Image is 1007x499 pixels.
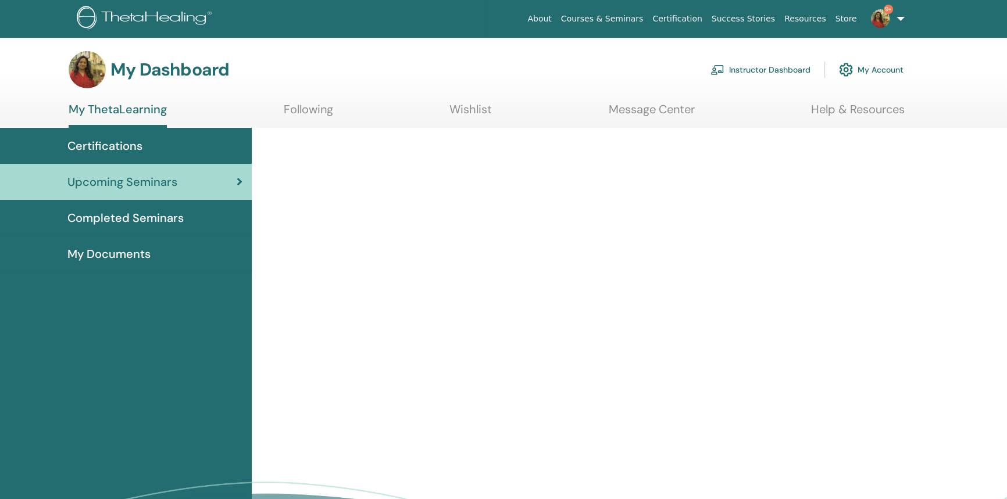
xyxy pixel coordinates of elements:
[69,51,106,88] img: default.jpg
[839,57,904,82] a: My Account
[523,8,556,30] a: About
[710,64,724,75] img: chalkboard-teacher.svg
[831,8,862,30] a: Store
[609,102,695,125] a: Message Center
[67,173,177,191] span: Upcoming Seminars
[780,8,831,30] a: Resources
[67,245,151,263] span: My Documents
[648,8,706,30] a: Certification
[67,209,184,227] span: Completed Seminars
[110,59,229,80] h3: My Dashboard
[284,102,333,125] a: Following
[710,57,810,82] a: Instructor Dashboard
[839,60,853,80] img: cog.svg
[449,102,492,125] a: Wishlist
[77,6,216,32] img: logo.png
[556,8,648,30] a: Courses & Seminars
[811,102,905,125] a: Help & Resources
[871,9,890,28] img: default.jpg
[884,5,893,14] span: 9+
[69,102,167,128] a: My ThetaLearning
[67,137,142,155] span: Certifications
[707,8,780,30] a: Success Stories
